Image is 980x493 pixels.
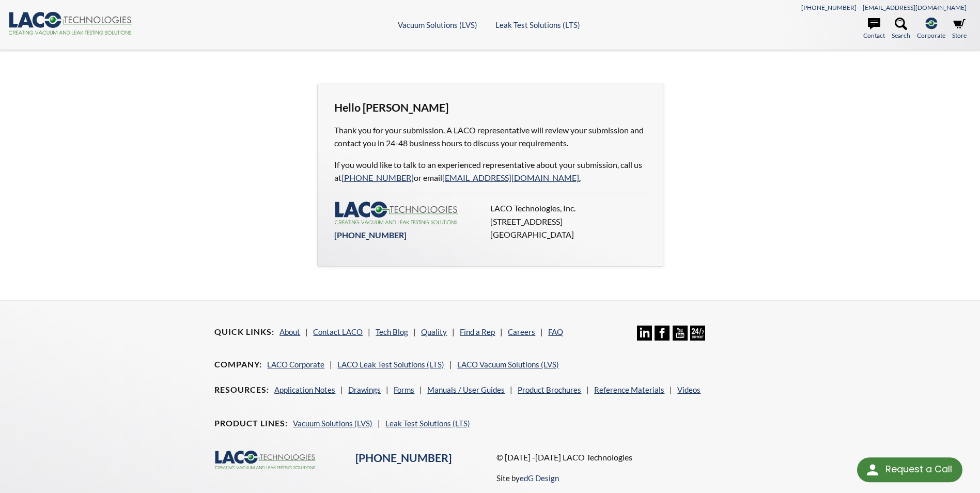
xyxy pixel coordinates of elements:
[892,18,910,40] a: Search
[508,327,535,336] a: Careers
[520,473,559,483] a: edG Design
[394,385,414,394] a: Forms
[334,124,646,150] p: Thank you for your submission. A LACO representative will review your submission and contact you ...
[385,419,470,428] a: Leak Test Solutions (LTS)
[341,173,414,182] a: [PHONE_NUMBER]
[313,327,363,336] a: Contact LACO
[690,326,705,341] img: 24/7 Support Icon
[495,20,580,29] a: Leak Test Solutions (LTS)
[334,158,646,184] p: If you would like to talk to an experienced representative about your submission, call us at or e...
[398,20,477,29] a: Vacuum Solutions (LVS)
[460,327,495,336] a: Find a Rep
[864,461,881,478] img: round button
[348,385,381,394] a: Drawings
[334,101,646,115] h3: Hello [PERSON_NAME]
[355,451,452,465] a: [PHONE_NUMBER]
[917,30,945,40] span: Corporate
[334,230,407,240] a: [PHONE_NUMBER]
[690,333,705,342] a: 24/7 Support
[421,327,447,336] a: Quality
[274,385,335,394] a: Application Notes
[885,457,952,481] div: Request a Call
[496,451,766,464] p: © [DATE] -[DATE] LACO Technologies
[518,385,581,394] a: Product Brochures
[548,327,563,336] a: FAQ
[457,360,559,369] a: LACO Vacuum Solutions (LVS)
[279,327,300,336] a: About
[293,419,372,428] a: Vacuum Solutions (LVS)
[214,359,262,370] h4: Company
[952,18,967,40] a: Store
[863,18,885,40] a: Contact
[376,327,408,336] a: Tech Blog
[801,4,857,11] a: [PHONE_NUMBER]
[496,472,559,484] p: Site by
[427,385,505,394] a: Manuals / User Guides
[857,457,962,482] div: Request a Call
[677,385,701,394] a: Videos
[334,202,458,224] img: LACO-technologies-logo-332f5733453eebdf26714ea7d5b5907d645232d7be7781e896b464cb214de0d9.svg
[214,384,269,395] h4: Resources
[490,202,640,241] p: LACO Technologies, Inc. [STREET_ADDRESS] [GEOGRAPHIC_DATA]
[214,327,274,337] h4: Quick Links
[267,360,324,369] a: LACO Corporate
[863,4,967,11] a: [EMAIL_ADDRESS][DOMAIN_NAME]
[594,385,664,394] a: Reference Materials
[442,173,581,182] a: [EMAIL_ADDRESS][DOMAIN_NAME].
[214,418,288,429] h4: Product Lines
[337,360,444,369] a: LACO Leak Test Solutions (LTS)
